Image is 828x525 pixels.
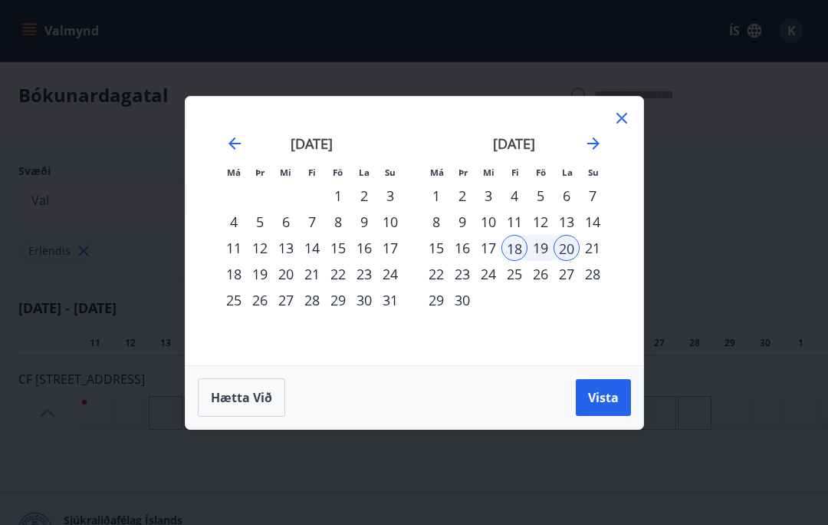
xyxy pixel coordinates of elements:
[554,235,580,261] td: Selected as end date. laugardagur, 20. júní 2026
[423,261,449,287] div: 22
[351,235,377,261] div: 16
[501,235,527,261] td: Selected as start date. fimmtudagur, 18. júní 2026
[225,134,244,153] div: Move backward to switch to the previous month.
[475,209,501,235] div: 10
[377,183,403,209] td: Choose sunnudagur, 3. maí 2026 as your check-in date. It’s available.
[299,235,325,261] td: Choose fimmtudagur, 14. maí 2026 as your check-in date. It’s available.
[501,261,527,287] div: 25
[377,287,403,313] td: Choose sunnudagur, 31. maí 2026 as your check-in date. It’s available.
[527,235,554,261] div: 19
[501,209,527,235] div: 11
[554,183,580,209] div: 6
[527,183,554,209] div: 5
[204,115,625,347] div: Calendar
[291,134,333,153] strong: [DATE]
[351,261,377,287] div: 23
[221,287,247,313] td: Choose mánudagur, 25. maí 2026 as your check-in date. It’s available.
[449,287,475,313] div: 30
[554,183,580,209] td: Choose laugardagur, 6. júní 2026 as your check-in date. It’s available.
[423,235,449,261] div: 15
[325,235,351,261] div: 15
[536,167,546,178] small: Fö
[299,287,325,313] td: Choose fimmtudagur, 28. maí 2026 as your check-in date. It’s available.
[501,209,527,235] td: Choose fimmtudagur, 11. júní 2026 as your check-in date. It’s available.
[351,183,377,209] div: 2
[377,209,403,235] div: 10
[580,235,606,261] div: 21
[562,167,573,178] small: La
[377,261,403,287] td: Choose sunnudagur, 24. maí 2026 as your check-in date. It’s available.
[423,287,449,313] div: 29
[280,167,291,178] small: Mi
[580,183,606,209] td: Choose sunnudagur, 7. júní 2026 as your check-in date. It’s available.
[351,287,377,313] td: Choose laugardagur, 30. maí 2026 as your check-in date. It’s available.
[221,235,247,261] div: 11
[475,183,501,209] td: Choose miðvikudagur, 3. júní 2026 as your check-in date. It’s available.
[325,209,351,235] div: 8
[273,261,299,287] div: 20
[247,287,273,313] div: 26
[273,235,299,261] div: 13
[554,209,580,235] div: 13
[501,235,527,261] div: 18
[423,235,449,261] td: Choose mánudagur, 15. júní 2026 as your check-in date. It’s available.
[527,261,554,287] div: 26
[273,287,299,313] td: Choose miðvikudagur, 27. maí 2026 as your check-in date. It’s available.
[554,209,580,235] td: Choose laugardagur, 13. júní 2026 as your check-in date. It’s available.
[475,209,501,235] td: Choose miðvikudagur, 10. júní 2026 as your check-in date. It’s available.
[449,209,475,235] div: 9
[423,183,449,209] div: 1
[501,261,527,287] td: Choose fimmtudagur, 25. júní 2026 as your check-in date. It’s available.
[351,183,377,209] td: Choose laugardagur, 2. maí 2026 as your check-in date. It’s available.
[588,389,619,406] span: Vista
[377,287,403,313] div: 31
[475,183,501,209] div: 3
[501,183,527,209] div: 4
[325,287,351,313] td: Choose föstudagur, 29. maí 2026 as your check-in date. It’s available.
[527,183,554,209] td: Choose föstudagur, 5. júní 2026 as your check-in date. It’s available.
[308,167,316,178] small: Fi
[527,235,554,261] td: Selected. föstudagur, 19. júní 2026
[273,287,299,313] div: 27
[584,134,603,153] div: Move forward to switch to the next month.
[377,235,403,261] div: 17
[475,235,501,261] div: 17
[247,209,273,235] td: Choose þriðjudagur, 5. maí 2026 as your check-in date. It’s available.
[580,261,606,287] td: Choose sunnudagur, 28. júní 2026 as your check-in date. It’s available.
[247,287,273,313] td: Choose þriðjudagur, 26. maí 2026 as your check-in date. It’s available.
[351,209,377,235] div: 9
[475,261,501,287] div: 24
[325,183,351,209] td: Choose föstudagur, 1. maí 2026 as your check-in date. It’s available.
[351,235,377,261] td: Choose laugardagur, 16. maí 2026 as your check-in date. It’s available.
[359,167,370,178] small: La
[449,235,475,261] td: Choose þriðjudagur, 16. júní 2026 as your check-in date. It’s available.
[247,261,273,287] td: Choose þriðjudagur, 19. maí 2026 as your check-in date. It’s available.
[333,167,343,178] small: Fö
[273,261,299,287] td: Choose miðvikudagur, 20. maí 2026 as your check-in date. It’s available.
[423,261,449,287] td: Choose mánudagur, 22. júní 2026 as your check-in date. It’s available.
[221,261,247,287] td: Choose mánudagur, 18. maí 2026 as your check-in date. It’s available.
[247,235,273,261] td: Choose þriðjudagur, 12. maí 2026 as your check-in date. It’s available.
[449,183,475,209] td: Choose þriðjudagur, 2. júní 2026 as your check-in date. It’s available.
[423,209,449,235] div: 8
[221,261,247,287] div: 18
[325,209,351,235] td: Choose föstudagur, 8. maí 2026 as your check-in date. It’s available.
[449,261,475,287] td: Choose þriðjudagur, 23. júní 2026 as your check-in date. It’s available.
[554,235,580,261] div: 20
[527,209,554,235] div: 12
[299,261,325,287] div: 21
[299,235,325,261] div: 14
[273,209,299,235] td: Choose miðvikudagur, 6. maí 2026 as your check-in date. It’s available.
[501,183,527,209] td: Choose fimmtudagur, 4. júní 2026 as your check-in date. It’s available.
[221,287,247,313] div: 25
[299,209,325,235] div: 7
[273,235,299,261] td: Choose miðvikudagur, 13. maí 2026 as your check-in date. It’s available.
[325,235,351,261] td: Choose föstudagur, 15. maí 2026 as your check-in date. It’s available.
[423,183,449,209] td: Choose mánudagur, 1. júní 2026 as your check-in date. It’s available.
[580,209,606,235] div: 14
[483,167,495,178] small: Mi
[580,261,606,287] div: 28
[221,235,247,261] td: Choose mánudagur, 11. maí 2026 as your check-in date. It’s available.
[221,209,247,235] td: Choose mánudagur, 4. maí 2026 as your check-in date. It’s available.
[527,261,554,287] td: Choose föstudagur, 26. júní 2026 as your check-in date. It’s available.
